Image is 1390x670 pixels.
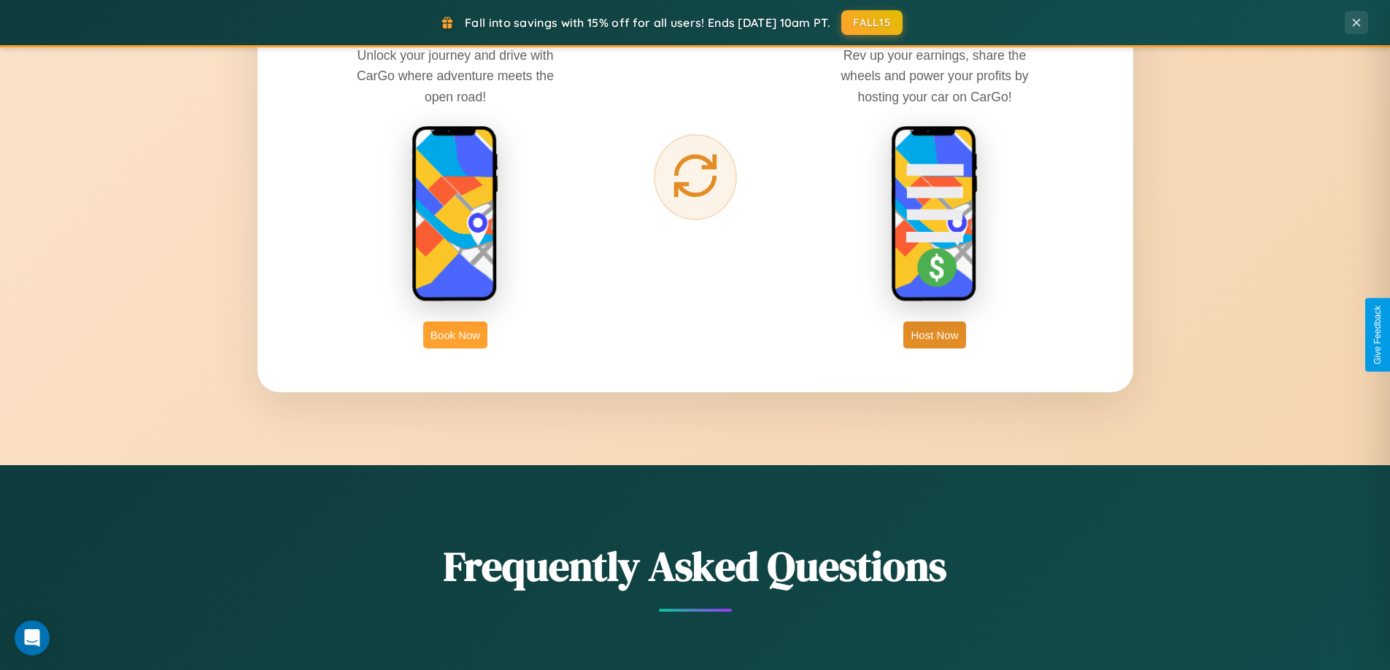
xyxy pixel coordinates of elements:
button: FALL15 [841,10,903,35]
button: Book Now [423,322,487,348]
p: Rev up your earnings, share the wheels and power your profits by hosting your car on CarGo! [825,45,1044,106]
img: host phone [891,125,978,303]
div: Give Feedback [1372,305,1383,365]
p: Unlock your journey and drive with CarGo where adventure meets the open road! [346,45,565,106]
img: rent phone [412,125,499,303]
span: Fall into savings with 15% off for all users! Ends [DATE] 10am PT. [465,15,830,30]
button: Host Now [903,322,965,348]
h2: Frequently Asked Questions [258,538,1133,594]
div: Open Intercom Messenger [15,620,50,655]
